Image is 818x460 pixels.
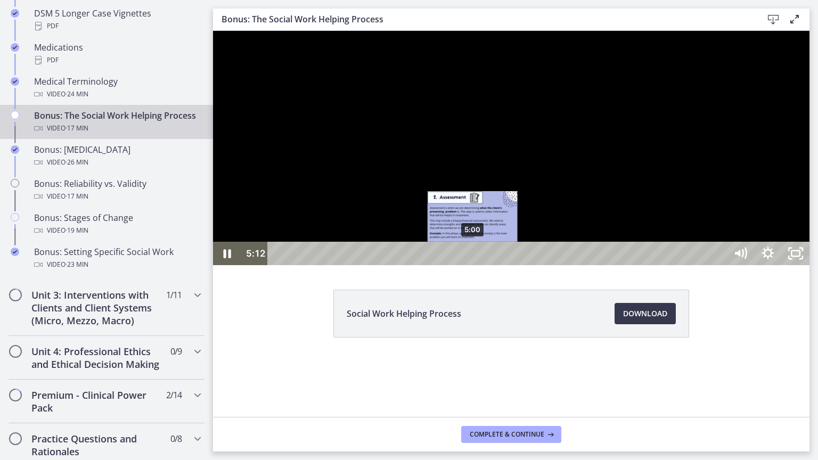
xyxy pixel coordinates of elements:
[170,345,182,358] span: 0 / 9
[34,177,200,203] div: Bonus: Reliability vs. Validity
[470,430,544,439] span: Complete & continue
[213,31,809,265] iframe: Video Lesson
[11,43,19,52] i: Completed
[66,190,88,203] span: · 17 min
[513,211,541,234] button: Mute
[11,145,19,154] i: Completed
[34,190,200,203] div: Video
[11,77,19,86] i: Completed
[34,109,200,135] div: Bonus: The Social Work Helping Process
[66,122,88,135] span: · 17 min
[34,122,200,135] div: Video
[66,88,88,101] span: · 24 min
[31,345,161,371] h2: Unit 4: Professional Ethics and Ethical Decision Making
[222,13,746,26] h3: Bonus: The Social Work Helping Process
[34,54,200,67] div: PDF
[166,389,182,401] span: 2 / 14
[34,41,200,67] div: Medications
[31,432,161,458] h2: Practice Questions and Rationales
[31,389,161,414] h2: Premium - Clinical Power Pack
[34,245,200,271] div: Bonus: Setting Specific Social Work
[34,7,200,32] div: DSM 5 Longer Case Vignettes
[31,289,161,327] h2: Unit 3: Interventions with Clients and Client Systems (Micro, Mezzo, Macro)
[34,258,200,271] div: Video
[615,303,676,324] a: Download
[166,289,182,301] span: 1 / 11
[170,432,182,445] span: 0 / 8
[34,88,200,101] div: Video
[66,258,88,271] span: · 23 min
[34,156,200,169] div: Video
[569,211,596,234] button: Unfullscreen
[461,426,561,443] button: Complete & continue
[34,224,200,237] div: Video
[34,211,200,237] div: Bonus: Stages of Change
[11,248,19,256] i: Completed
[34,75,200,101] div: Medical Terminology
[66,156,88,169] span: · 26 min
[34,20,200,32] div: PDF
[541,211,569,234] button: Show settings menu
[623,307,667,320] span: Download
[66,224,88,237] span: · 19 min
[34,143,200,169] div: Bonus: [MEDICAL_DATA]
[11,9,19,18] i: Completed
[347,307,461,320] span: Social Work Helping Process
